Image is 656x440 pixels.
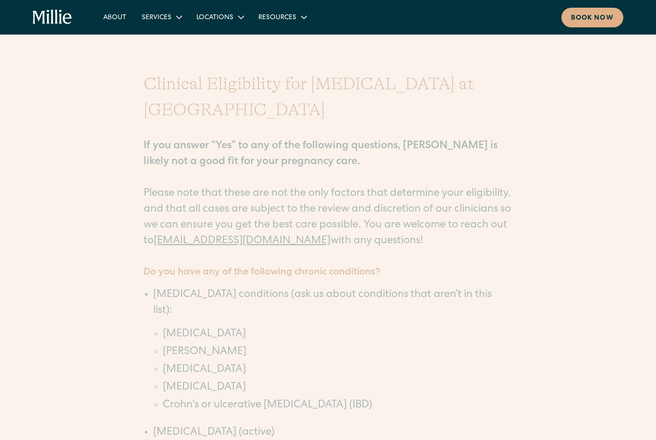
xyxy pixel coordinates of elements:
[189,9,251,25] div: Locations
[144,250,512,265] p: ‍
[33,10,72,25] a: home
[163,398,512,414] li: Crohn's or ulcerative [MEDICAL_DATA] (IBD)
[144,268,380,277] strong: Do you have any of the following chronic conditions?
[163,362,512,378] li: [MEDICAL_DATA]
[96,9,134,25] a: About
[163,327,512,343] li: [MEDICAL_DATA]
[163,380,512,396] li: [MEDICAL_DATA]
[144,141,498,167] strong: If you answer “Yes” to any of the following questions, [PERSON_NAME] is likely not a good fit for...
[144,71,512,123] h1: Clinical Eligibility for [MEDICAL_DATA] at [GEOGRAPHIC_DATA]
[571,13,614,24] div: Book now
[163,345,512,360] li: [PERSON_NAME]
[144,123,512,250] p: Please note that these are not the only factors that determine your eligibility, and that all cas...
[258,13,296,23] div: Resources
[153,287,512,414] li: [MEDICAL_DATA] conditions (ask us about conditions that aren’t in this list):
[561,8,623,27] a: Book now
[251,9,314,25] div: Resources
[134,9,189,25] div: Services
[142,13,171,23] div: Services
[196,13,233,23] div: Locations
[154,236,330,247] a: [EMAIL_ADDRESS][DOMAIN_NAME]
